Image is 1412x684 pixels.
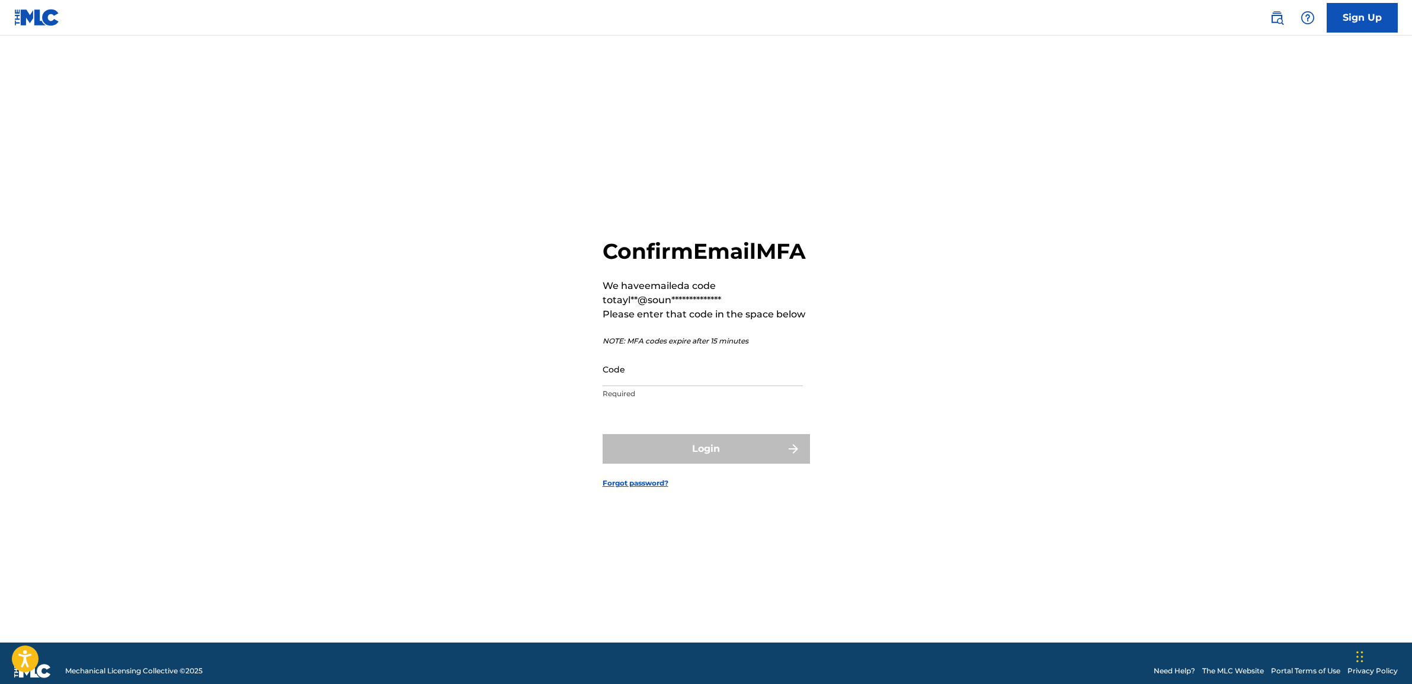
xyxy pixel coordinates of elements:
[1265,6,1289,30] a: Public Search
[1154,666,1195,676] a: Need Help?
[1270,11,1284,25] img: search
[14,664,51,678] img: logo
[1296,6,1320,30] div: Help
[603,478,668,489] a: Forgot password?
[603,307,810,322] p: Please enter that code in the space below
[1353,627,1412,684] iframe: Chat Widget
[603,238,810,265] h2: Confirm Email MFA
[1356,639,1363,675] div: Drag
[1301,11,1315,25] img: help
[1327,3,1398,33] a: Sign Up
[14,9,60,26] img: MLC Logo
[65,666,203,676] span: Mechanical Licensing Collective © 2025
[603,388,803,399] p: Required
[603,336,810,346] p: NOTE: MFA codes expire after 15 minutes
[1271,666,1340,676] a: Portal Terms of Use
[1347,666,1398,676] a: Privacy Policy
[1202,666,1264,676] a: The MLC Website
